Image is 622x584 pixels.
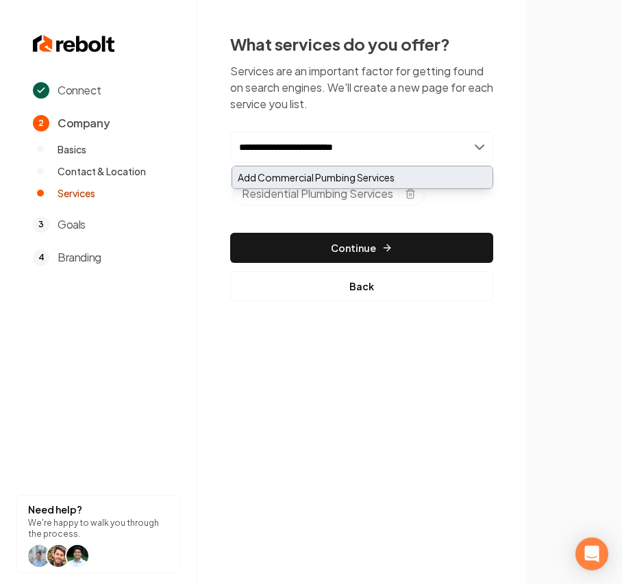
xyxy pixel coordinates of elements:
[232,166,493,188] div: Add Commercial Pumbing Services
[230,233,493,263] button: Continue
[33,249,49,266] span: 4
[16,495,180,573] button: Need help?We're happy to walk you through the process.help icon Willhelp icon Willhelp icon arwin
[242,186,393,202] span: Residential Plumbing Services
[230,271,493,301] button: Back
[33,33,115,55] img: Rebolt Logo
[233,182,493,211] ul: Selected tags
[33,216,49,233] span: 3
[47,545,69,567] img: help icon Will
[58,186,95,200] span: Services
[58,249,101,266] span: Branding
[58,82,101,99] span: Connect
[58,142,86,156] span: Basics
[575,537,608,570] div: Open Intercom Messenger
[58,115,110,131] span: Company
[58,216,86,233] span: Goals
[33,115,49,131] span: 2
[28,518,169,539] p: We're happy to walk you through the process.
[66,545,88,567] img: help icon arwin
[230,63,493,112] p: Services are an important factor for getting found on search engines. We'll create a new page for...
[28,503,82,516] strong: Need help?
[58,164,146,178] span: Contact & Location
[28,545,50,567] img: help icon Will
[230,33,493,55] h2: What services do you offer?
